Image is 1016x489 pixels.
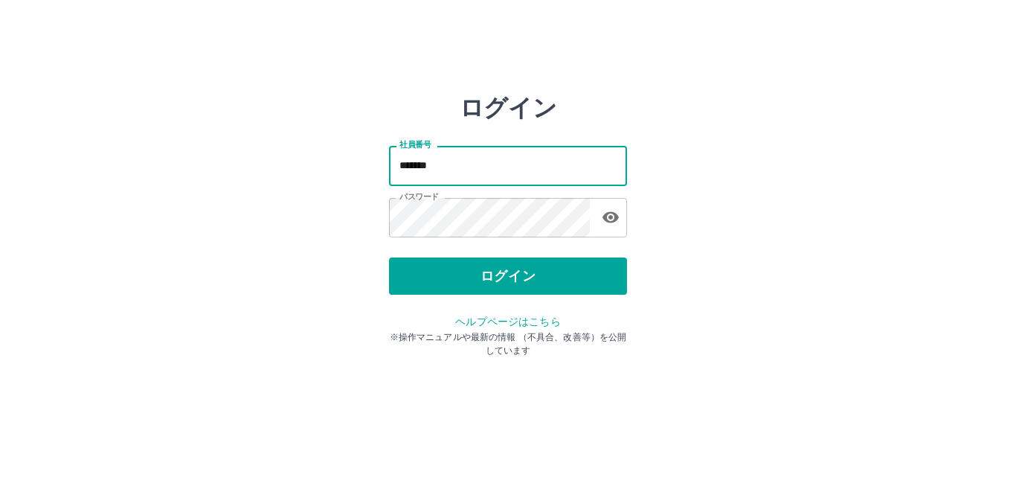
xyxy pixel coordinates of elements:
[389,330,627,357] p: ※操作マニュアルや最新の情報 （不具合、改善等）を公開しています
[455,316,560,327] a: ヘルプページはこちら
[389,258,627,295] button: ログイン
[460,94,557,122] h2: ログイン
[399,191,439,202] label: パスワード
[399,139,431,150] label: 社員番号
